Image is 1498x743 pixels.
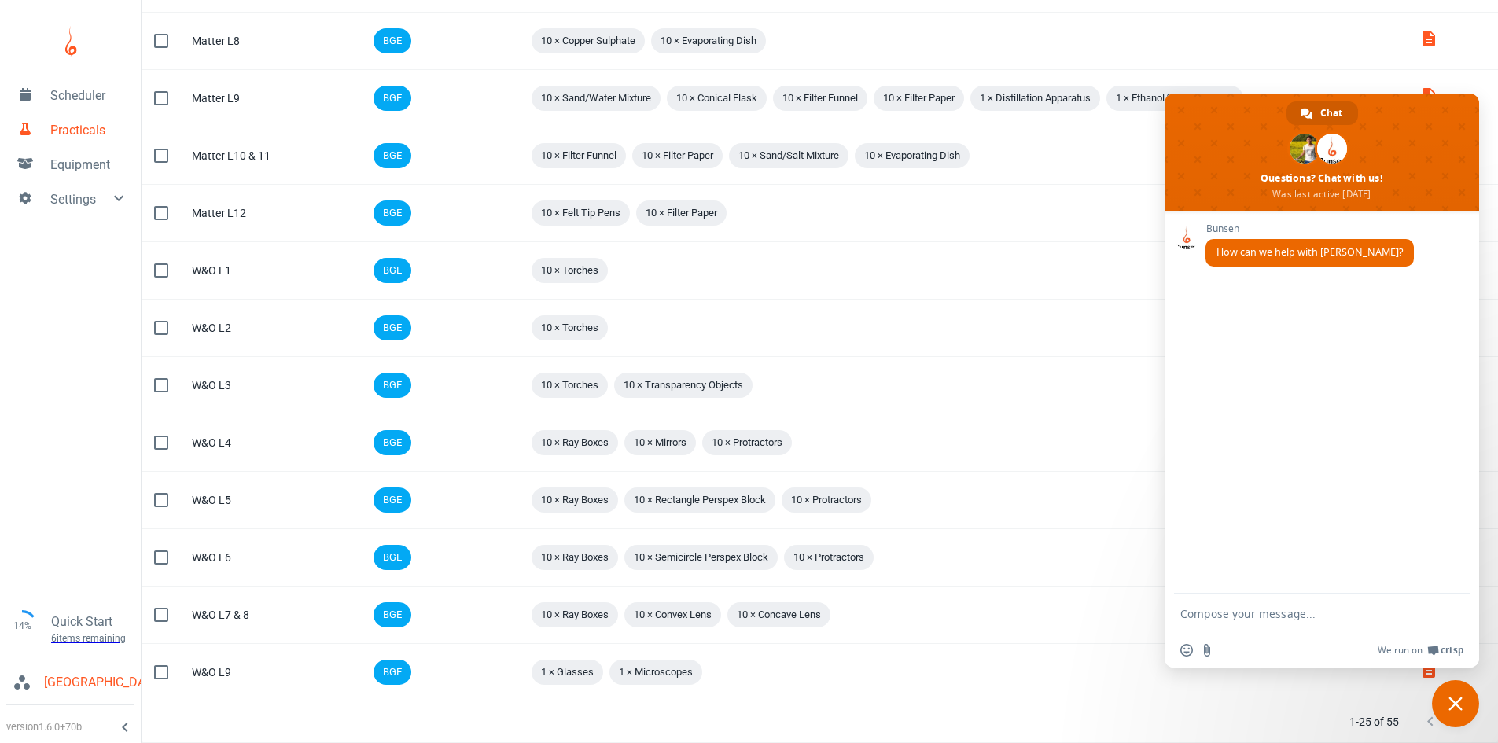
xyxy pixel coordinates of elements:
a: WO_tech_guide_54bt9F0.pdf [1419,669,1438,682]
span: Chat [1320,101,1342,125]
span: 10 × Ray Boxes [532,492,618,508]
div: Matter L9 [192,90,280,107]
span: Crisp [1441,644,1463,657]
span: BGE [374,435,411,451]
span: 10 × Filter Funnel [773,90,867,106]
a: Matter_Technician_Guide_2022_r1NPnNH.pdf [1419,38,1438,50]
span: 1 × Glasses [532,664,603,680]
span: 10 × Evaporating Dish [855,148,970,164]
span: 10 × Evaporating Dish [651,33,766,49]
div: W&O L3 [192,377,280,394]
span: 10 × Protractors [702,435,792,451]
span: BGE [374,664,411,680]
span: Bunsen [1205,223,1414,234]
span: 1 × Microscopes [609,664,702,680]
span: 10 × Filter Funnel [532,148,626,164]
span: 10 × Filter Paper [636,205,727,221]
div: W&O L4 [192,434,280,451]
span: BGE [374,33,411,49]
div: W&O L7 & 8 [192,606,280,623]
span: 10 × Ray Boxes [532,607,618,623]
span: BGE [374,377,411,393]
span: 10 × Sand/Salt Mixture [729,148,848,164]
span: BGE [374,550,411,565]
span: Insert an emoji [1180,644,1193,657]
span: BGE [374,320,411,336]
span: BGE [374,148,411,164]
div: Matter L12 [192,204,280,222]
div: W&O L9 [192,664,280,681]
a: Close chat [1432,680,1479,727]
span: BGE [374,492,411,508]
div: W&O L6 [192,549,280,566]
div: W&O L2 [192,319,280,337]
span: We run on [1378,644,1423,657]
span: 10 × Felt Tip Pens [532,205,630,221]
span: 1 × Distillation Apparatus [970,90,1100,106]
span: 10 × Ray Boxes [532,550,618,565]
span: BGE [374,607,411,623]
div: Matter L10 & 11 [192,147,280,164]
span: 10 × Protractors [782,492,871,508]
span: 10 × Convex Lens [624,607,721,623]
span: 10 × Concave Lens [727,607,830,623]
span: 10 × Filter Paper [874,90,964,106]
span: Send a file [1201,644,1213,657]
textarea: Compose your message... [1180,594,1432,633]
span: BGE [374,90,411,106]
span: 10 × Copper Sulphate [532,33,645,49]
a: We run onCrisp [1378,644,1463,657]
div: W&O L5 [192,491,280,509]
span: How can we help with [PERSON_NAME]? [1216,245,1403,259]
span: 10 × Conical Flask [667,90,767,106]
span: 10 × Mirrors [624,435,696,451]
div: W&O L1 [192,262,280,279]
span: 10 × Sand/Water Mixture [532,90,661,106]
div: Matter L8 [192,32,280,50]
span: 10 × Torches [532,320,608,336]
span: 10 × Filter Paper [632,148,723,164]
span: 10 × Torches [532,263,608,278]
span: 10 × Ray Boxes [532,435,618,451]
span: 10 × Torches [532,377,608,393]
span: 10 × Semicircle Perspex Block [624,550,778,565]
span: BGE [374,205,411,221]
p: 1-25 of 55 [1349,713,1399,730]
span: 10 × Transparency Objects [614,377,753,393]
span: 1 × Ethanol/Water Solution [1106,90,1243,106]
span: 10 × Rectangle Perspex Block [624,492,775,508]
span: 10 × Protractors [784,550,874,565]
span: BGE [374,263,411,278]
a: Chat [1286,101,1358,125]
